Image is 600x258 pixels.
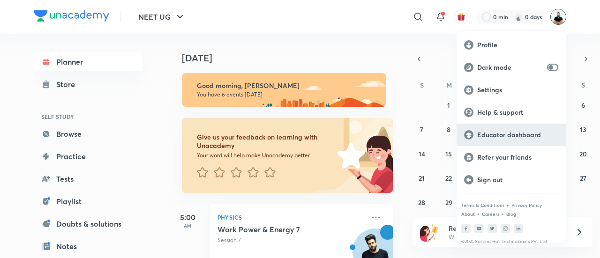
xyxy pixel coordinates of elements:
div: • [501,209,504,218]
a: Profile [457,34,566,56]
p: Settings [477,86,558,94]
p: Sign out [477,176,558,184]
a: Educator dashboard [457,124,566,146]
p: Dark mode [477,63,543,72]
a: Settings [457,79,566,101]
a: About [461,211,475,217]
a: Privacy Policy [511,202,542,208]
p: Profile [477,41,558,49]
a: Terms & Conditions [461,202,504,208]
p: Refer your friends [477,153,558,162]
a: Blog [506,211,516,217]
p: Help & support [477,108,558,117]
p: Educator dashboard [477,131,558,139]
a: Careers [482,211,499,217]
a: Refer your friends [457,146,566,169]
a: Help & support [457,101,566,124]
p: © 2025 Sorting Hat Technologies Pvt Ltd [461,239,561,244]
div: • [477,209,480,218]
div: • [506,201,510,209]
